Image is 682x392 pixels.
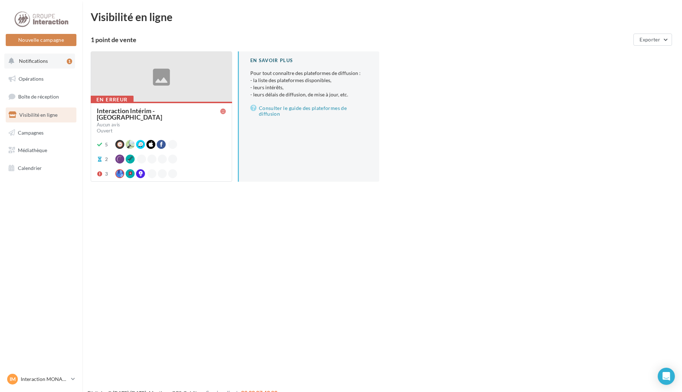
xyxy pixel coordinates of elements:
a: Visibilité en ligne [4,107,78,122]
span: Exporter [640,36,660,42]
a: Aucun avis [97,121,226,129]
li: - leurs intérêts, [250,84,368,91]
button: Exporter [633,34,672,46]
li: - leurs délais de diffusion, de mise à jour, etc. [250,91,368,98]
div: En erreur [91,96,134,104]
li: - la liste des plateformes disponibles, [250,77,368,84]
button: Notifications 1 [4,54,75,69]
div: En savoir plus [250,57,368,64]
span: Ouvert [97,127,112,134]
div: Interaction Intérim - [GEOGRAPHIC_DATA] [97,107,220,120]
div: 1 [67,59,72,64]
span: Calendrier [18,165,42,171]
p: Pour tout connaître des plateformes de diffusion : [250,70,368,98]
span: Opérations [19,76,44,82]
p: Interaction MONACO [21,376,68,383]
div: 3 [105,170,108,177]
a: Médiathèque [4,143,78,158]
div: Open Intercom Messenger [658,368,675,385]
div: 1 point de vente [91,36,631,43]
span: Campagnes [18,129,44,135]
a: Calendrier [4,161,78,176]
span: Médiathèque [18,147,47,153]
div: Aucun avis [97,122,120,127]
div: 5 [105,141,108,148]
div: Visibilité en ligne [91,11,673,22]
span: Notifications [19,58,48,64]
button: Nouvelle campagne [6,34,76,46]
a: Boîte de réception [4,89,78,104]
a: IM Interaction MONACO [6,372,76,386]
span: Visibilité en ligne [19,112,57,118]
a: Campagnes [4,125,78,140]
a: Opérations [4,71,78,86]
span: IM [10,376,16,383]
span: Boîte de réception [18,94,59,100]
div: 2 [105,156,108,163]
a: Consulter le guide des plateformes de diffusion [250,104,368,118]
